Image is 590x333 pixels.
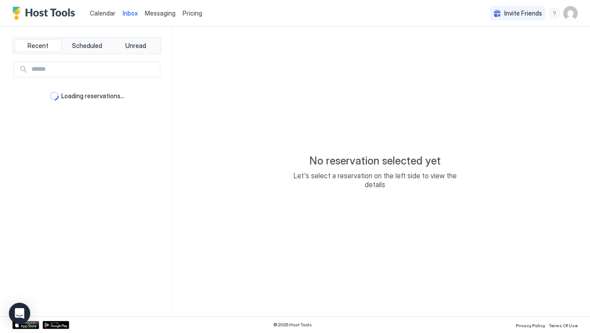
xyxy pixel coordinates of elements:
span: Let's select a reservation on the left side to view the details [286,171,464,189]
span: Unread [125,42,146,50]
button: Scheduled [64,40,111,52]
span: Scheduled [72,42,102,50]
div: Open Intercom Messenger [9,303,30,324]
div: tab-group [12,37,161,54]
span: Recent [28,42,48,50]
a: Inbox [123,8,138,18]
span: Invite Friends [504,9,542,17]
div: menu [549,8,560,19]
span: © 2025 Host Tools [273,322,312,328]
a: Terms Of Use [549,320,578,329]
a: App Store [12,321,39,329]
a: Google Play Store [43,321,69,329]
a: Calendar [90,8,116,18]
a: Host Tools Logo [12,7,79,20]
span: Calendar [90,9,116,17]
span: Pricing [183,9,202,17]
div: User profile [563,6,578,20]
span: Inbox [123,9,138,17]
a: Privacy Policy [516,320,545,329]
span: No reservation selected yet [309,154,441,168]
button: Unread [112,40,159,52]
a: Messaging [145,8,175,18]
input: Input Field [28,62,160,77]
div: loading [50,92,59,100]
span: Loading reservations... [61,92,124,100]
span: Terms Of Use [549,323,578,328]
span: Messaging [145,9,175,17]
button: Recent [15,40,62,52]
span: Privacy Policy [516,323,545,328]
